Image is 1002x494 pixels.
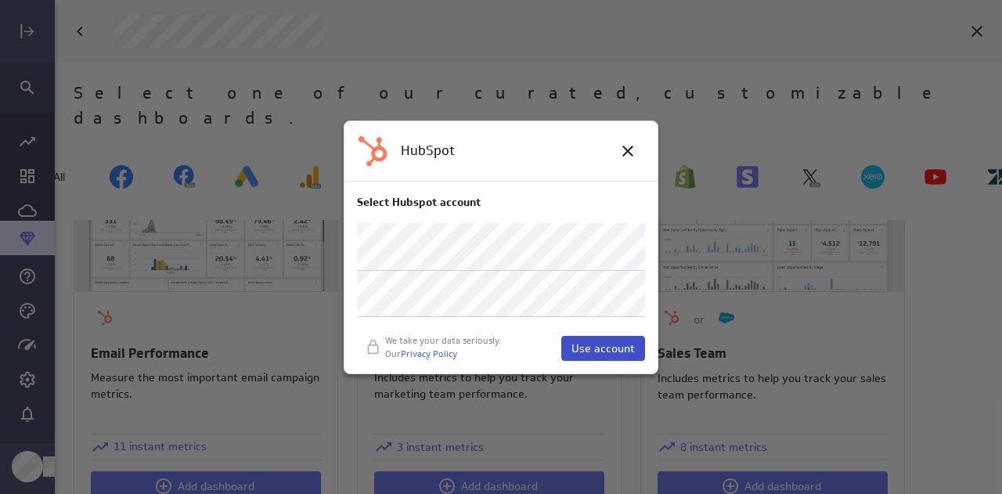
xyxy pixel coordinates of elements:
[357,135,388,167] img: service icon
[401,141,455,160] p: HubSpot
[357,223,645,270] div: ATLE @ HubSpot created Oct 10, 2025 at 3:41 PM EDT, Hubspot
[357,270,645,317] div: Add new account, undefined
[561,336,645,361] button: Use account
[571,341,635,355] span: Use account
[401,348,457,359] a: Privacy Policy
[357,194,645,211] p: Select Hubspot account
[385,334,502,361] p: We take your data seriously. Our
